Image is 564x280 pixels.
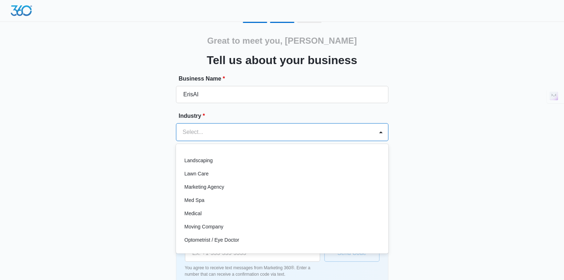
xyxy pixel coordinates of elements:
[185,170,209,178] p: Lawn Care
[185,157,213,164] p: Landscaping
[185,197,205,204] p: Med Spa
[185,223,224,231] p: Moving Company
[176,86,388,103] input: e.g. Jane's Plumbing
[207,52,357,69] h3: Tell us about your business
[185,265,320,277] p: You agree to receive text messages from Marketing 360®. Enter a number that can receive a confirm...
[185,236,239,244] p: Optometrist / Eye Doctor
[185,183,224,191] p: Marketing Agency
[207,34,357,47] h2: Great to meet you, [PERSON_NAME]
[179,112,391,120] label: Industry
[179,74,391,83] label: Business Name
[185,210,202,217] p: Medical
